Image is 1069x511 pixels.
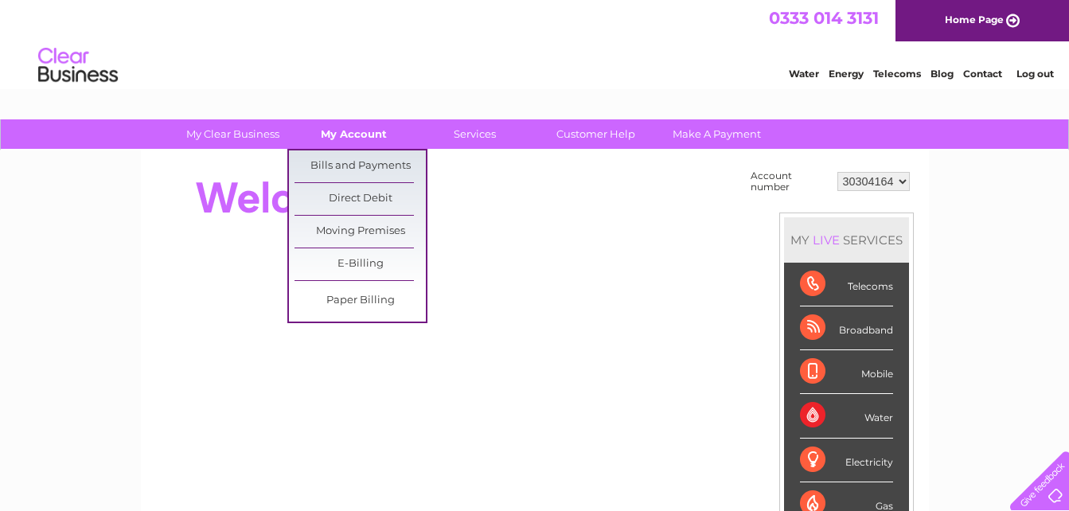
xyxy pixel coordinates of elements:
[295,216,426,248] a: Moving Premises
[873,68,921,80] a: Telecoms
[789,68,819,80] a: Water
[800,394,893,438] div: Water
[295,183,426,215] a: Direct Debit
[167,119,298,149] a: My Clear Business
[288,119,419,149] a: My Account
[810,232,843,248] div: LIVE
[409,119,540,149] a: Services
[800,350,893,394] div: Mobile
[530,119,661,149] a: Customer Help
[800,263,893,306] div: Telecoms
[295,150,426,182] a: Bills and Payments
[651,119,782,149] a: Make A Payment
[769,8,879,28] a: 0333 014 3131
[784,217,909,263] div: MY SERVICES
[800,439,893,482] div: Electricity
[800,306,893,350] div: Broadband
[963,68,1002,80] a: Contact
[747,166,833,197] td: Account number
[1016,68,1054,80] a: Log out
[159,9,911,77] div: Clear Business is a trading name of Verastar Limited (registered in [GEOGRAPHIC_DATA] No. 3667643...
[930,68,954,80] a: Blog
[295,248,426,280] a: E-Billing
[37,41,119,90] img: logo.png
[295,285,426,317] a: Paper Billing
[829,68,864,80] a: Energy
